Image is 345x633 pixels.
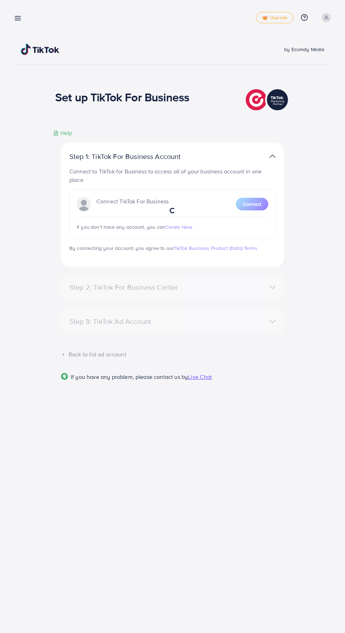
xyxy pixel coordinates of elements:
[69,152,203,161] p: Step 1: TikTok For Business Account
[21,44,59,55] img: TikTok
[246,87,290,112] img: TikTok partner
[256,12,293,23] a: tickUpgrade
[269,151,276,161] img: TikTok partner
[61,373,68,380] img: Popup guide
[55,90,189,104] h1: Set up TikTok For Business
[71,373,188,381] span: If you have any problem, please contact us by
[262,16,268,20] img: tick
[53,129,73,137] div: Help
[284,46,324,53] span: by Ecomdy Media
[262,15,287,20] span: Upgrade
[188,373,212,381] span: Live Chat
[61,350,284,358] div: Back to list ad account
